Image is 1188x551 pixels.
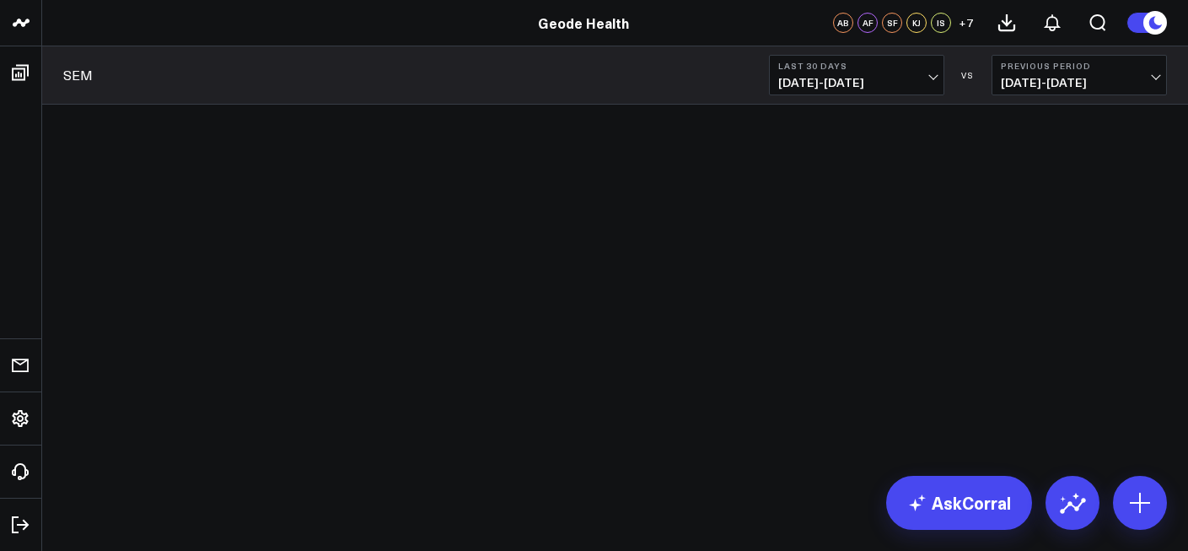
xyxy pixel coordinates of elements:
div: AF [857,13,878,33]
div: IS [931,13,951,33]
b: Previous Period [1001,61,1158,71]
button: Previous Period[DATE]-[DATE] [992,55,1167,95]
div: VS [953,70,983,80]
button: +7 [955,13,976,33]
button: Last 30 Days[DATE]-[DATE] [769,55,944,95]
a: AskCorral [886,476,1032,530]
div: KJ [906,13,927,33]
div: SF [882,13,902,33]
span: [DATE] - [DATE] [778,76,935,89]
a: SEM [63,66,93,84]
b: Last 30 Days [778,61,935,71]
span: [DATE] - [DATE] [1001,76,1158,89]
a: Geode Health [538,14,629,32]
div: AB [833,13,853,33]
span: + 7 [959,17,973,29]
